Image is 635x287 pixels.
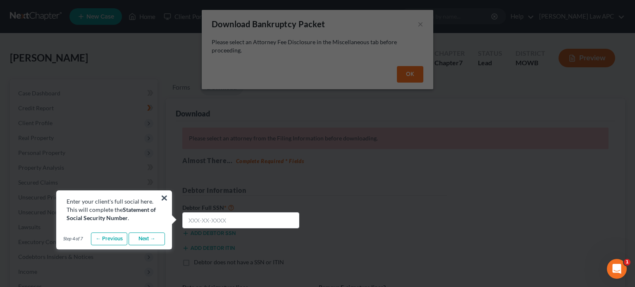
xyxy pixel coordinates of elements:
a: Next → [129,232,165,246]
a: ← Previous [91,232,127,246]
div: Enter your client's full social here. This will complete the . [67,197,162,222]
span: 1 [624,259,630,266]
span: Step 4 of 7 [63,235,83,242]
b: Statement of Social Security Number [67,206,156,221]
button: × [160,191,168,204]
iframe: Intercom live chat [607,259,627,279]
input: XXX-XX-XXXX [182,212,299,229]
